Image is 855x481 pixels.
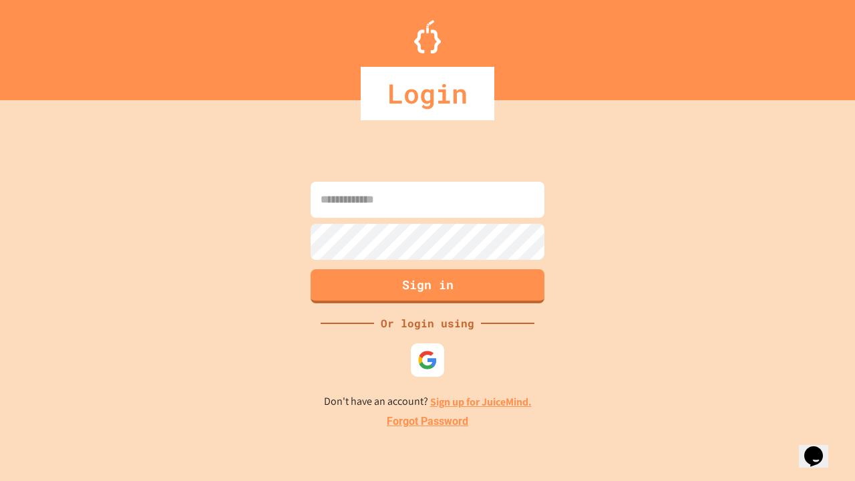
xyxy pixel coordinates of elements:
[311,269,544,303] button: Sign in
[361,67,494,120] div: Login
[387,414,468,430] a: Forgot Password
[324,393,532,410] p: Don't have an account?
[799,428,842,468] iframe: chat widget
[374,315,481,331] div: Or login using
[414,20,441,53] img: Logo.svg
[417,350,438,370] img: google-icon.svg
[430,395,532,409] a: Sign up for JuiceMind.
[744,369,842,426] iframe: chat widget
